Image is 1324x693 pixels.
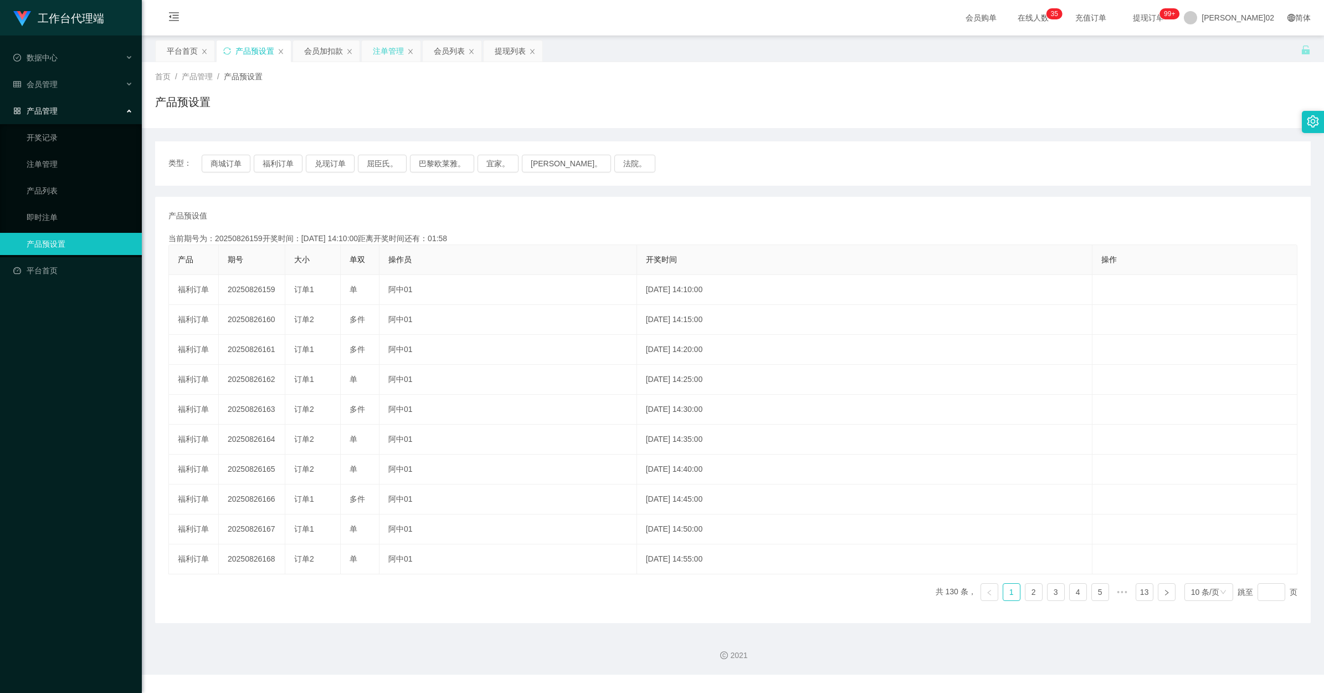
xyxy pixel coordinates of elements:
[294,495,314,503] span: 订单1
[27,106,58,115] font: 产品管理
[1287,14,1295,22] i: 图标： global
[730,651,747,660] font: 2021
[637,514,1092,544] td: [DATE] 14:50:00
[27,180,133,202] a: 产品列表
[350,375,357,384] span: 单
[1075,13,1106,22] font: 充值订单
[981,583,998,601] li: 上一页
[201,48,208,55] i: 图标： 关闭
[219,395,285,425] td: 20250826163
[637,485,1092,514] td: [DATE] 14:45:00
[219,455,285,485] td: 20250826165
[1018,13,1049,22] font: 在线人数
[169,335,219,365] td: 福利订单
[350,495,365,503] span: 多件
[350,465,357,473] span: 单
[1091,583,1109,601] li: 5
[1163,589,1170,596] i: 图标： 右
[637,335,1092,365] td: [DATE] 14:20:00
[1113,583,1131,601] span: •••
[294,345,314,354] span: 订单1
[1003,583,1020,601] li: 1
[1238,583,1297,601] div: 跳至 页
[478,155,519,172] button: 宜家。
[1158,583,1176,601] li: 下一页
[27,80,58,89] font: 会员管理
[155,1,193,36] i: 图标： menu-fold
[219,544,285,574] td: 20250826168
[637,365,1092,395] td: [DATE] 14:25:00
[175,72,177,81] span: /
[294,315,314,324] span: 订单2
[1047,583,1065,601] li: 3
[223,47,231,55] i: 图标： 同步
[379,485,637,514] td: 阿中01
[410,155,474,172] button: 巴黎欧莱雅。
[13,107,21,115] i: 图标： AppStore-O
[182,72,213,81] span: 产品管理
[350,554,357,563] span: 单
[637,395,1092,425] td: [DATE] 14:30:00
[379,365,637,395] td: 阿中01
[294,405,314,414] span: 订单2
[1191,584,1219,600] div: 10 条/页
[27,126,133,149] a: 开奖记录
[219,305,285,335] td: 20250826160
[27,233,133,255] a: 产品预设置
[169,425,219,455] td: 福利订单
[228,255,243,264] span: 期号
[1101,255,1117,264] span: 操作
[379,275,637,305] td: 阿中01
[169,485,219,514] td: 福利订单
[169,305,219,335] td: 福利订单
[169,514,219,544] td: 福利订单
[646,255,677,264] span: 开奖时间
[224,72,263,81] span: 产品预设置
[1092,584,1109,600] a: 5
[294,465,314,473] span: 订单2
[1136,583,1153,601] li: 13
[434,40,465,62] div: 会员列表
[1307,115,1319,128] i: 图标： 设置
[379,395,637,425] td: 阿中01
[219,485,285,514] td: 20250826166
[294,554,314,563] span: 订单2
[637,275,1092,305] td: [DATE] 14:10:00
[1220,589,1227,597] i: 图标： 向下
[468,48,475,55] i: 图标： 关闭
[1046,8,1063,19] sup: 35
[294,375,314,384] span: 订单1
[350,285,357,294] span: 单
[350,524,357,533] span: 单
[294,524,314,533] span: 订单1
[155,94,211,110] h1: 产品预设置
[379,544,637,574] td: 阿中01
[529,48,536,55] i: 图标： 关闭
[27,153,133,175] a: 注单管理
[13,13,104,22] a: 工作台代理端
[1070,584,1086,600] a: 4
[346,48,353,55] i: 图标： 关闭
[38,1,104,36] h1: 工作台代理端
[1054,8,1058,19] p: 5
[720,651,728,659] i: 图标： 版权所有
[358,155,407,172] button: 屈臣氏。
[169,395,219,425] td: 福利订单
[637,425,1092,455] td: [DATE] 14:35:00
[350,255,365,264] span: 单双
[168,233,1297,244] div: 当前期号为：20250826159开奖时间：[DATE] 14:10:00距离开奖时间还有：01:58
[1136,584,1153,600] a: 13
[1051,8,1055,19] p: 3
[235,40,274,62] div: 产品预设置
[495,40,526,62] div: 提现列表
[27,206,133,228] a: 即时注单
[1069,583,1087,601] li: 4
[637,455,1092,485] td: [DATE] 14:40:00
[217,72,219,81] span: /
[219,514,285,544] td: 20250826167
[13,11,31,27] img: logo.9652507e.png
[936,583,976,601] li: 共 130 条，
[1113,583,1131,601] li: 向后 5 页
[614,155,655,172] button: 法院。
[1133,13,1164,22] font: 提现订单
